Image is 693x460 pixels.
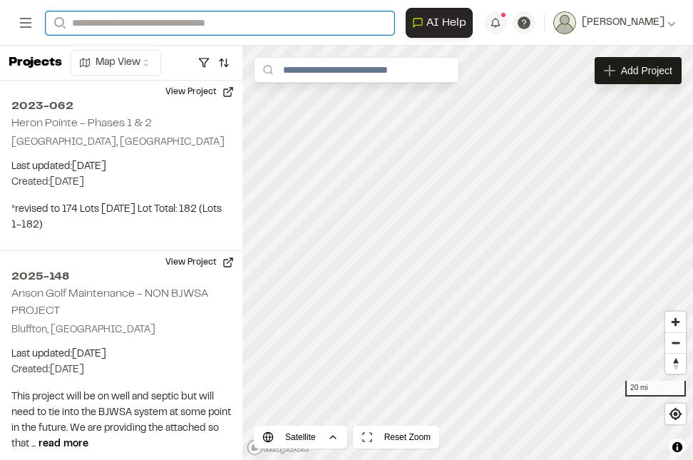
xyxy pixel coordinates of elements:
[665,312,686,332] button: Zoom in
[38,440,88,449] span: read more
[353,426,439,449] button: Reset Zoom
[242,46,693,460] canvas: Map
[11,322,231,338] p: Bluffton, [GEOGRAPHIC_DATA]
[11,118,152,128] h2: Heron Pointe - Phases 1 & 2
[553,11,576,34] img: User
[665,333,686,353] span: Zoom out
[46,11,71,35] button: Search
[11,175,231,190] p: Created: [DATE]
[11,347,231,362] p: Last updated: [DATE]
[11,202,231,233] p: *revised to 174 Lots [DATE] Lot Total: 182 (Lots 1-182)
[11,389,231,452] p: This project will be on well and septic but will need to tie into the BJWSA system at some point ...
[665,353,686,374] button: Reset bearing to north
[11,135,231,150] p: [GEOGRAPHIC_DATA], [GEOGRAPHIC_DATA]
[665,332,686,353] button: Zoom out
[9,53,62,73] p: Projects
[426,14,466,31] span: AI Help
[406,8,473,38] button: Open AI Assistant
[247,439,309,456] a: Mapbox logo
[11,159,231,175] p: Last updated: [DATE]
[157,81,242,103] button: View Project
[621,63,672,78] span: Add Project
[11,362,231,378] p: Created: [DATE]
[254,426,347,449] button: Satellite
[665,404,686,424] button: Find my location
[11,98,231,115] h2: 2023-062
[11,268,231,285] h2: 2025-148
[157,251,242,274] button: View Project
[582,15,664,31] span: [PERSON_NAME]
[665,354,686,374] span: Reset bearing to north
[553,11,676,34] button: [PERSON_NAME]
[625,381,686,397] div: 20 mi
[406,8,478,38] div: Open AI Assistant
[669,439,686,456] button: Toggle attribution
[11,289,208,316] h2: Anson Golf Maintenance - NON BJWSA PROJECT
